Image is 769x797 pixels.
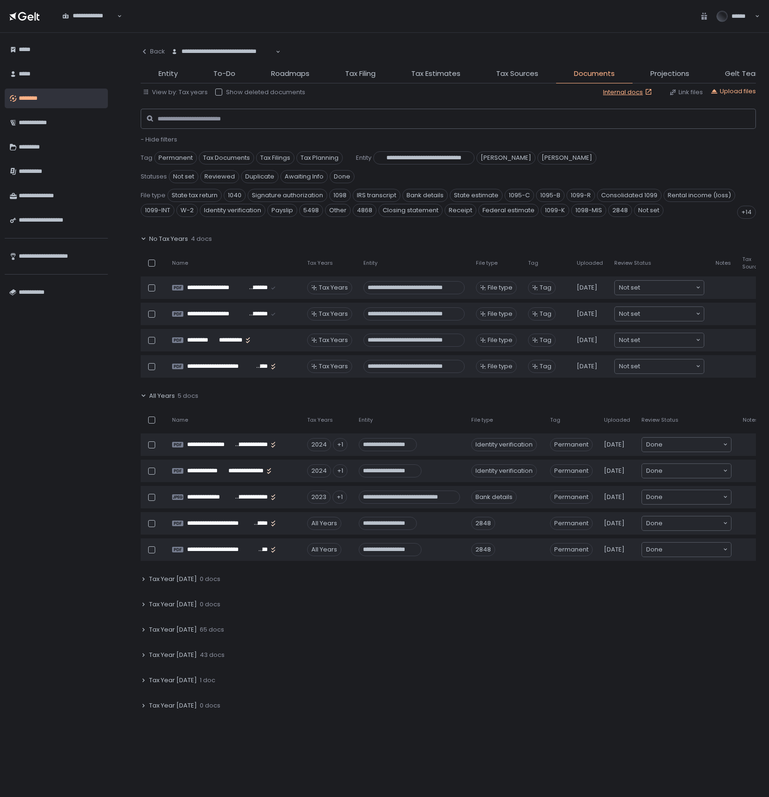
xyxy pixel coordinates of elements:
[296,151,343,164] span: Tax Planning
[550,543,593,556] span: Permanent
[550,464,593,477] span: Permanent
[330,170,354,183] span: Done
[710,87,756,96] button: Upload files
[471,491,517,504] div: Bank details
[614,260,651,267] span: Review Status
[550,491,593,504] span: Permanent
[319,310,348,318] span: Tax Years
[646,519,663,528] span: Done
[604,417,630,424] span: Uploaded
[353,189,400,202] span: IRS transcript
[505,189,534,202] span: 1095-C
[478,204,539,217] span: Federal estimate
[488,362,513,371] span: File type
[149,626,197,634] span: Tax Year [DATE]
[577,283,597,292] span: [DATE]
[540,362,551,371] span: Tag
[737,206,756,219] div: +14
[271,68,309,79] span: Roadmaps
[149,575,197,583] span: Tax Year [DATE]
[256,151,294,164] span: Tax Filings
[540,283,551,292] span: Tag
[615,359,704,373] div: Search for option
[267,204,297,217] span: Payslip
[646,545,663,554] span: Done
[640,309,695,319] input: Search for option
[200,204,265,217] span: Identity verification
[319,283,348,292] span: Tax Years
[642,490,731,504] div: Search for option
[663,466,722,476] input: Search for option
[307,417,333,424] span: Tax Years
[307,491,331,504] div: 2023
[615,307,704,321] div: Search for option
[537,151,596,164] span: [PERSON_NAME]
[178,392,198,400] span: 5 docs
[577,362,597,371] span: [DATE]
[402,189,448,202] span: Bank details
[165,42,280,62] div: Search for option
[540,336,551,344] span: Tag
[345,68,376,79] span: Tax Filing
[550,417,560,424] span: Tag
[411,68,460,79] span: Tax Estimates
[356,154,371,162] span: Entity
[604,493,625,501] span: [DATE]
[167,189,222,202] span: State tax return
[642,516,731,530] div: Search for option
[199,151,254,164] span: Tax Documents
[663,492,722,502] input: Search for option
[213,68,235,79] span: To-Do
[604,440,625,449] span: [DATE]
[149,676,197,685] span: Tax Year [DATE]
[550,517,593,530] span: Permanent
[640,362,695,371] input: Search for option
[200,701,220,710] span: 0 docs
[619,283,640,292] span: Not set
[200,600,220,609] span: 0 docs
[200,170,239,183] span: Reviewed
[634,204,663,217] span: Not set
[541,204,569,217] span: 1099-K
[603,88,654,97] a: Internal docs
[141,135,177,144] button: - Hide filters
[488,310,513,318] span: File type
[471,417,493,424] span: File type
[488,336,513,344] span: File type
[149,235,188,243] span: No Tax Years
[496,68,538,79] span: Tax Sources
[615,281,704,295] div: Search for option
[307,260,333,267] span: Tax Years
[141,191,166,200] span: File type
[141,172,167,181] span: Statuses
[574,68,615,79] span: Documents
[445,204,476,217] span: Receipt
[319,336,348,344] span: Tax Years
[476,260,498,267] span: File type
[141,47,165,56] div: Back
[329,189,351,202] span: 1098
[172,260,188,267] span: Name
[640,283,695,292] input: Search for option
[333,438,347,451] div: +1
[450,189,503,202] span: State estimate
[742,256,761,270] span: Tax Source
[471,543,495,556] div: 2848
[646,492,663,502] span: Done
[725,68,762,79] span: Gelt Team
[169,170,198,183] span: Not set
[619,309,640,319] span: Not set
[154,151,197,164] span: Permanent
[663,189,735,202] span: Rental income (loss)
[200,676,215,685] span: 1 doc
[604,467,625,475] span: [DATE]
[200,651,225,659] span: 43 docs
[143,88,208,97] div: View by: Tax years
[663,440,722,449] input: Search for option
[378,204,443,217] span: Closing statement
[571,204,606,217] span: 1098-MIS
[172,417,188,424] span: Name
[488,283,513,292] span: File type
